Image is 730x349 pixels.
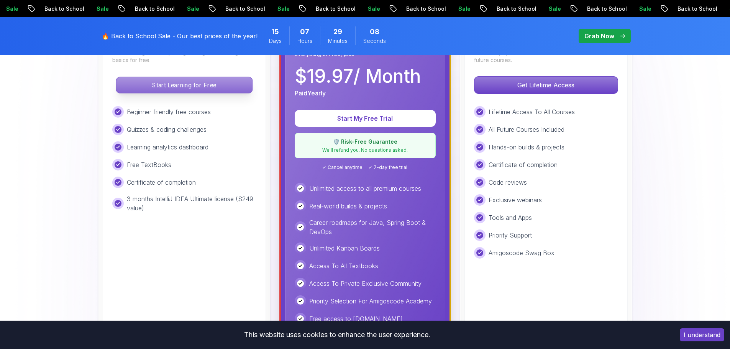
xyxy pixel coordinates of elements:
[179,5,203,13] p: Sale
[489,231,532,240] p: Priority Support
[309,202,387,211] p: Real-world builds & projects
[300,138,431,146] p: 🛡️ Risk-Free Guarantee
[308,5,360,13] p: Back to School
[489,125,564,134] p: All Future Courses Included
[369,164,407,170] span: ✓ 7-day free trial
[541,5,565,13] p: Sale
[300,147,431,153] p: We'll refund you. No questions asked.
[474,49,618,64] p: One-time payment for lifetime access to all current and future courses.
[680,328,724,341] button: Accept cookies
[271,26,279,37] span: 15 Days
[309,218,436,236] p: Career roadmaps for Java, Spring Boot & DevOps
[269,5,294,13] p: Sale
[489,248,554,257] p: Amigoscode Swag Box
[489,160,558,169] p: Certificate of completion
[127,178,196,187] p: Certificate of completion
[360,5,384,13] p: Sale
[6,326,668,343] div: This website uses cookies to enhance the user experience.
[328,37,348,45] span: Minutes
[127,107,211,116] p: Beginner friendly free courses
[309,184,421,193] p: Unlimited access to all premium courses
[474,81,618,89] a: Get Lifetime Access
[269,37,282,45] span: Days
[300,26,309,37] span: 7 Hours
[309,314,403,323] p: Free access to [DOMAIN_NAME]
[127,5,179,13] p: Back to School
[309,297,432,306] p: Priority Selection For Amigoscode Academy
[631,5,656,13] p: Sale
[295,67,421,85] p: $ 19.97 / Month
[489,5,541,13] p: Back to School
[309,244,380,253] p: Unlimited Kanban Boards
[297,37,312,45] span: Hours
[489,178,527,187] p: Code reviews
[489,107,575,116] p: Lifetime Access To All Courses
[474,77,618,93] p: Get Lifetime Access
[112,49,256,64] p: Ideal for beginners exploring coding and learning the basics for free.
[363,37,386,45] span: Seconds
[584,31,614,41] p: Grab Now
[333,26,342,37] span: 29 Minutes
[450,5,475,13] p: Sale
[309,279,422,288] p: Access To Private Exclusive Community
[295,88,326,98] p: Paid Yearly
[89,5,113,13] p: Sale
[127,194,256,213] p: 3 months IntelliJ IDEA Ultimate license ($249 value)
[489,213,532,222] p: Tools and Apps
[669,5,722,13] p: Back to School
[489,143,564,152] p: Hands-on builds & projects
[489,195,542,205] p: Exclusive webinars
[370,26,379,37] span: 8 Seconds
[398,5,450,13] p: Back to School
[127,125,207,134] p: Quizzes & coding challenges
[36,5,89,13] p: Back to School
[116,77,253,93] button: Start Learning for Free
[127,143,208,152] p: Learning analytics dashboard
[295,110,436,127] button: Start My Free Trial
[474,76,618,94] button: Get Lifetime Access
[127,160,171,169] p: Free TextBooks
[304,114,427,123] p: Start My Free Trial
[309,261,378,270] p: Access To All Textbooks
[217,5,269,13] p: Back to School
[116,77,252,93] p: Start Learning for Free
[102,31,258,41] p: 🔥 Back to School Sale - Our best prices of the year!
[579,5,631,13] p: Back to School
[112,81,256,89] a: Start Learning for Free
[323,164,363,170] span: ✓ Cancel anytime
